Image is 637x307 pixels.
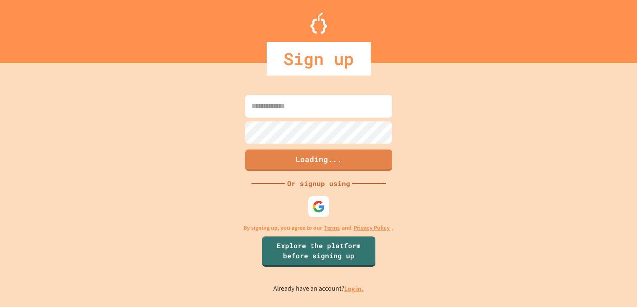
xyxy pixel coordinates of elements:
div: Sign up [267,42,371,76]
button: Loading... [245,150,392,171]
a: Terms [324,223,340,232]
p: By signing up, you agree to our and . [244,223,393,232]
a: Explore the platform before signing up [262,236,375,267]
a: Log in. [344,284,364,293]
div: Or signup using [285,178,352,189]
img: Logo.svg [310,13,327,34]
img: google-icon.svg [312,200,325,213]
a: Privacy Policy [354,223,390,232]
p: Already have an account? [273,283,364,294]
